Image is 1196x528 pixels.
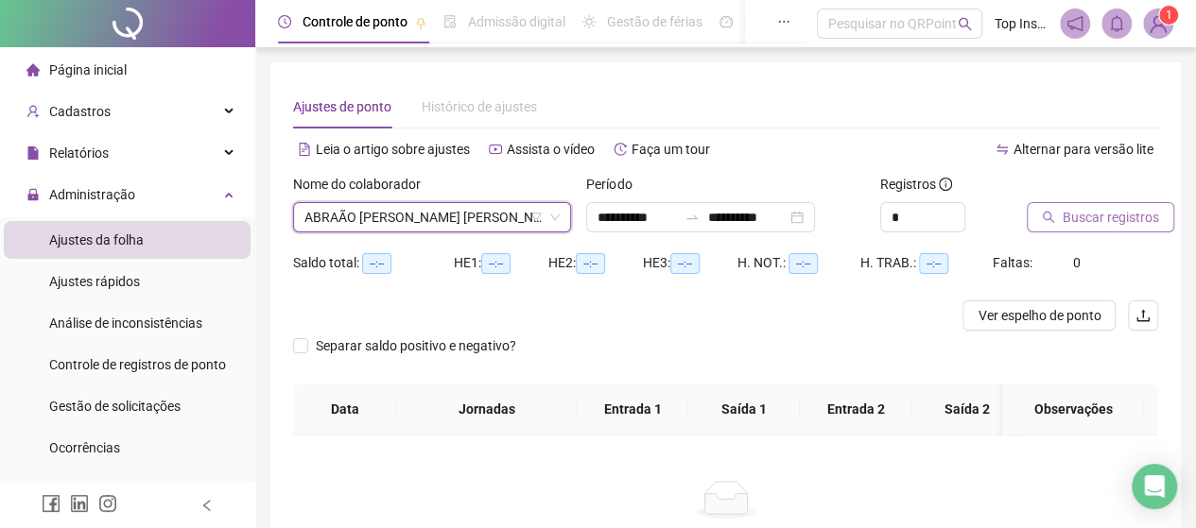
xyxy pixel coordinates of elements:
span: Faltas: [993,255,1035,270]
span: --:-- [670,253,700,274]
label: Nome do colaborador [293,174,433,195]
span: linkedin [70,494,89,513]
span: Observações [1017,399,1129,419]
span: down [549,212,561,223]
button: Buscar registros [1027,202,1174,232]
th: Jornadas [397,383,577,435]
span: Relatórios [49,145,109,161]
span: file-done [443,15,457,28]
span: bell [1108,15,1125,32]
span: Validar protocolo [49,482,150,497]
div: H. NOT.: [737,252,860,274]
span: swap [996,143,1009,156]
span: dashboard [719,15,733,28]
span: --:-- [481,253,511,274]
span: Painel do DP [744,14,818,29]
div: Saldo total: [293,252,454,274]
span: swap-right [685,210,700,225]
span: Administração [49,187,135,202]
span: home [26,63,40,77]
span: upload [1135,308,1151,323]
span: history [614,143,627,156]
span: Gestão de solicitações [49,399,181,414]
span: Análise de inconsistências [49,315,202,331]
span: Ajustes da folha [49,232,144,247]
span: file-text [298,143,311,156]
div: HE 2: [548,252,643,274]
span: Gestão de férias [607,14,702,29]
span: Cadastros [49,104,111,119]
div: H. TRAB.: [860,252,993,274]
span: Ver espelho de ponto [978,305,1101,326]
span: Separar saldo positivo e negativo? [308,335,524,356]
span: facebook [42,494,61,513]
span: 0 [1073,255,1081,270]
span: --:-- [789,253,818,274]
span: --:-- [576,253,605,274]
span: search [1042,211,1055,224]
button: Ver espelho de ponto [962,300,1116,331]
div: HE 3: [643,252,737,274]
span: sun [582,15,596,28]
th: Entrada 2 [800,383,911,435]
sup: Atualize o seu contato no menu Meus Dados [1159,6,1178,25]
span: --:-- [919,253,948,274]
span: Faça um tour [632,142,710,157]
span: Top Instalações [994,13,1049,34]
span: info-circle [939,178,952,191]
span: lock [26,188,40,201]
span: to [685,210,700,225]
span: Controle de registros de ponto [49,357,226,372]
span: youtube [489,143,502,156]
span: filter [530,212,542,223]
span: ellipsis [777,15,790,28]
label: Período [586,174,644,195]
span: Histórico de ajustes [422,99,537,114]
span: ABRAÃO RUFINO GOMES DA ROSA [304,203,560,231]
span: Ajustes de ponto [293,99,391,114]
th: Entrada 1 [577,383,688,435]
span: Página inicial [49,62,127,77]
th: Saída 2 [911,383,1023,435]
span: Registros [880,174,952,195]
th: Data [293,383,397,435]
img: 85386 [1144,9,1172,38]
span: Assista o vídeo [507,142,595,157]
span: Controle de ponto [303,14,407,29]
span: --:-- [362,253,391,274]
span: clock-circle [278,15,291,28]
span: user-add [26,105,40,118]
div: HE 1: [454,252,548,274]
span: Alternar para versão lite [1014,142,1153,157]
span: Admissão digital [468,14,565,29]
span: 1 [1166,9,1172,22]
span: Ajustes rápidos [49,274,140,289]
span: Buscar registros [1063,207,1159,228]
th: Observações [1002,383,1144,435]
span: instagram [98,494,117,513]
span: Ocorrências [49,440,120,455]
span: search [958,17,972,31]
span: notification [1066,15,1083,32]
span: pushpin [415,17,426,28]
span: left [200,499,214,512]
span: Leia o artigo sobre ajustes [316,142,470,157]
div: Open Intercom Messenger [1132,464,1177,509]
th: Saída 1 [688,383,800,435]
span: file [26,146,40,160]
